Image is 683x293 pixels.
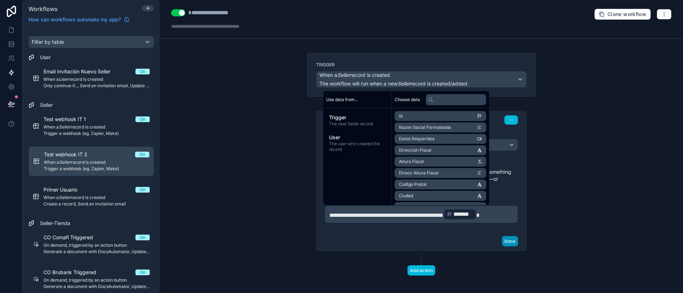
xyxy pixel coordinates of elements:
span: The workflow will run when a new record is created/added [319,80,467,87]
span: User [329,134,386,141]
div: scrollable content [323,108,391,158]
button: When aSellerrecord is createdThe workflow will run when a newSellerrecord is created/added [316,71,527,88]
span: Clone workflow [607,11,646,17]
span: The user who created the record [329,141,386,152]
span: Choose data [395,97,420,103]
span: When a record is created [319,72,390,79]
a: How can workflows automate my app? [26,16,132,23]
button: Clone workflow [594,9,651,20]
span: How can workflows automate my app? [29,16,121,23]
em: Seller [337,72,350,78]
span: Workflows [29,5,57,12]
button: Done [502,236,518,246]
span: The new Seller record [329,121,386,127]
em: Seller [397,80,410,87]
span: Trigger [329,114,386,121]
label: Trigger [316,62,527,68]
button: Add action [407,265,435,276]
span: Use data from... [326,97,358,103]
